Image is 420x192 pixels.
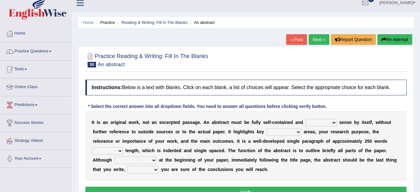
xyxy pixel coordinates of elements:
b: t [240,120,242,125]
b: t [93,120,94,125]
b: s [243,139,246,144]
b: o [213,139,215,144]
a: Your Account [0,150,72,166]
b: c [220,139,222,144]
b: e [271,139,273,144]
b: s [339,120,342,125]
b: s [364,129,366,134]
b: e [159,120,162,125]
b: o [133,129,136,134]
b: , [372,120,373,125]
b: o [384,120,387,125]
b: - [271,120,272,125]
b: k [136,120,139,125]
b: t [238,139,240,144]
b: k [257,129,259,134]
b: e [198,120,200,125]
b: o [222,139,225,144]
b: y [357,120,359,125]
b: i [362,120,363,125]
b: h [374,129,377,134]
small: An abstract [98,61,124,67]
b: l [259,139,260,144]
b: a [181,139,183,144]
b: s [98,120,100,125]
b: t [134,139,136,144]
b: m [124,139,127,144]
b: n [120,120,123,125]
b: o [170,139,173,144]
b: t [230,129,231,134]
b: e [337,129,340,134]
b: a [192,120,195,125]
b: r [133,139,134,144]
b: u [161,129,164,134]
b: p [358,129,361,134]
b: o [321,129,324,134]
b: k [175,139,177,144]
b: s [145,129,148,134]
b: A [204,120,207,125]
b: l [369,120,371,125]
b: r [357,129,358,134]
b: o [110,120,113,125]
b: c [124,129,127,134]
h4: Below is a text with blanks. Click on each blank, a list of choices will appear. Select the appro... [85,80,407,95]
b: e [308,129,310,134]
b: o [145,120,148,125]
b: e [266,139,268,144]
b: e [111,139,113,144]
div: * Select the correct answer into all dropdown fields. You need to answer all questions before cli... [85,103,329,110]
b: e [175,120,177,125]
b: u [253,120,256,125]
b: f [93,129,94,134]
b: t [227,120,229,125]
a: Success Stories [0,114,72,130]
b: i [119,120,120,125]
b: a [222,120,225,125]
b: Instructions: [92,85,122,90]
b: l [243,129,244,134]
b: o [274,139,277,144]
b: l [97,139,98,144]
b: e [259,129,262,134]
b: i [242,139,243,144]
b: o [148,139,151,144]
b: i [244,129,245,134]
b: s [170,129,173,134]
b: m [200,139,204,144]
b: a [207,129,209,134]
b: a [185,120,188,125]
b: r [173,139,175,144]
b: a [310,129,313,134]
b: t [99,129,100,134]
b: n [208,139,210,144]
b: n [143,120,145,125]
b: c [164,120,167,125]
b: u [94,129,97,134]
b: r [118,129,119,134]
span: 50 [88,62,96,67]
b: f [151,139,153,144]
b: - [261,139,263,144]
b: t [363,120,364,125]
b: a [212,120,214,125]
a: Next » [309,34,329,45]
b: a [309,139,311,144]
b: f [114,129,115,134]
b: a [103,139,106,144]
b: i [289,139,291,144]
b: h [233,129,236,134]
b: r [326,129,328,134]
b: d [290,120,293,125]
b: b [354,120,357,125]
b: e [98,139,101,144]
b: c [200,129,203,134]
b: s [252,129,254,134]
b: m [231,120,235,125]
b: r [97,129,99,134]
b: r [118,139,120,144]
b: p [218,129,221,134]
b: a [136,139,139,144]
b: e [377,129,379,134]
